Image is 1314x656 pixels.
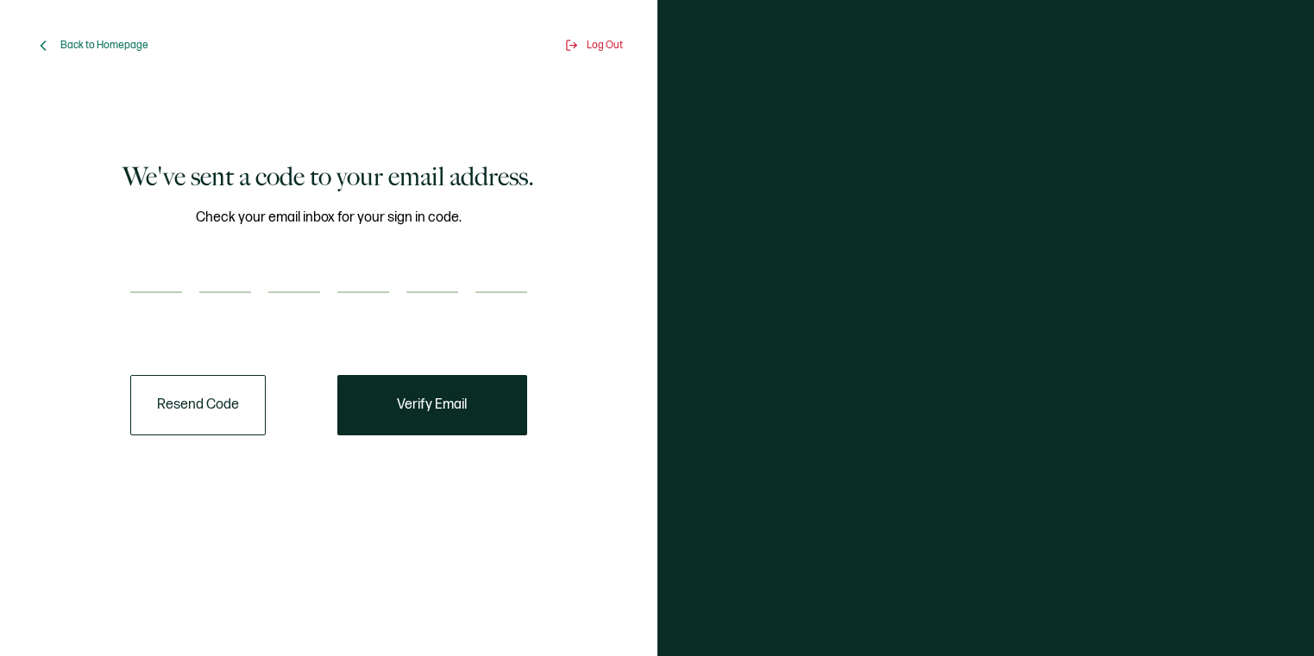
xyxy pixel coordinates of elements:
span: Verify Email [397,398,467,412]
h1: We've sent a code to your email address. [123,159,534,194]
button: Resend Code [130,375,266,435]
button: Verify Email [337,375,527,435]
span: Log Out [587,39,623,52]
span: Back to Homepage [60,39,148,52]
span: Check your email inbox for your sign in code. [196,207,462,228]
